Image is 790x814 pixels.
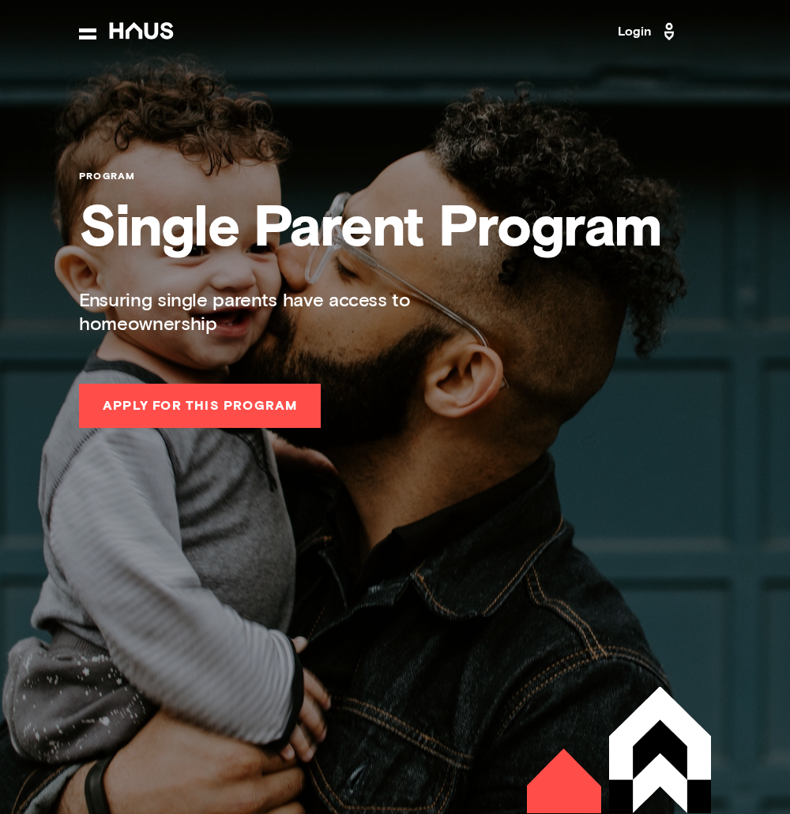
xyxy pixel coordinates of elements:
h1: Single Parent Program [79,199,711,261]
p: Ensuring single parents have access to homeownership [79,289,538,336]
button: Apply for this Program [79,384,321,428]
h3: program [79,171,711,183]
a: Login [618,19,679,44]
img: houses-logo [448,687,790,814]
a: Apply for this Program [79,394,321,415]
